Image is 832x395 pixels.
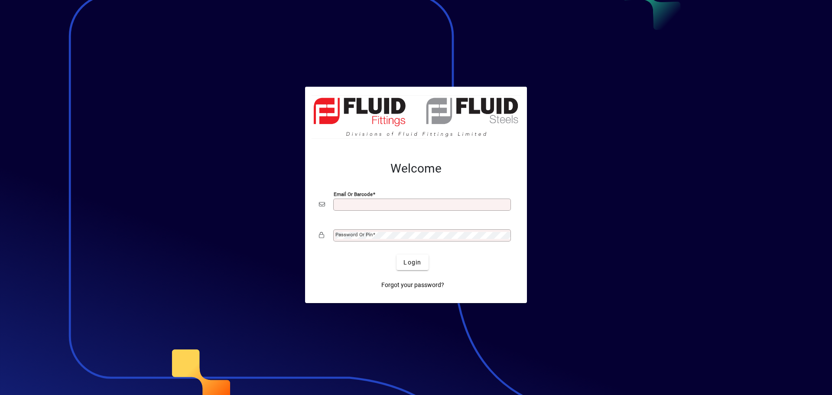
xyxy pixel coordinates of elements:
mat-label: Password or Pin [335,232,373,238]
button: Login [396,255,428,270]
span: Forgot your password? [381,281,444,290]
mat-label: Email or Barcode [334,191,373,197]
span: Login [403,258,421,267]
a: Forgot your password? [378,277,448,293]
h2: Welcome [319,161,513,176]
